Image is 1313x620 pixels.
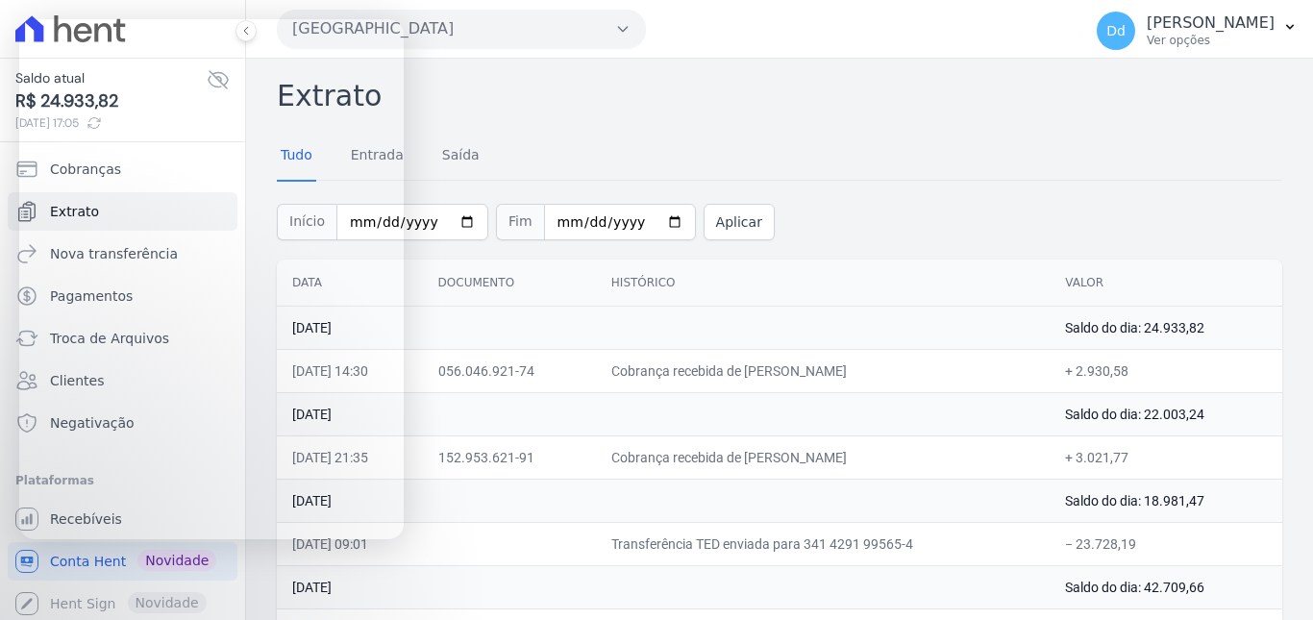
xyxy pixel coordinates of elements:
a: Saída [438,132,483,182]
p: [PERSON_NAME] [1147,13,1275,33]
p: Ver opções [1147,33,1275,48]
span: Conta Hent [50,552,126,571]
td: [DATE] [277,306,1050,349]
div: Plataformas [15,469,230,492]
td: Transferência TED enviada para 341 4291 99565-4 [596,522,1050,565]
a: Cobranças [8,150,237,188]
button: Dd [PERSON_NAME] Ver opções [1081,4,1313,58]
td: 152.953.621-91 [423,435,596,479]
h2: Extrato [277,74,1282,117]
td: + 2.930,58 [1050,349,1282,392]
td: Saldo do dia: 42.709,66 [1050,565,1282,608]
span: [DATE] 17:05 [15,114,207,132]
td: Cobrança recebida de [PERSON_NAME] [596,349,1050,392]
a: Conta Hent Novidade [8,542,237,581]
a: Nova transferência [8,235,237,273]
td: Saldo do dia: 18.981,47 [1050,479,1282,522]
span: Dd [1106,24,1126,37]
td: Saldo do dia: 22.003,24 [1050,392,1282,435]
td: Saldo do dia: 24.933,82 [1050,306,1282,349]
a: Extrato [8,192,237,231]
td: [DATE] [277,565,1050,608]
button: [GEOGRAPHIC_DATA] [277,10,646,48]
td: + 3.021,77 [1050,435,1282,479]
a: Negativação [8,404,237,442]
th: Valor [1050,260,1282,307]
td: Cobrança recebida de [PERSON_NAME] [596,435,1050,479]
td: [DATE] [277,479,1050,522]
iframe: Intercom live chat [19,555,65,601]
td: [DATE] 09:01 [277,522,423,565]
th: Documento [423,260,596,307]
td: [DATE] [277,392,1050,435]
button: Aplicar [704,204,775,240]
a: Troca de Arquivos [8,319,237,358]
span: Saldo atual [15,68,207,88]
td: − 23.728,19 [1050,522,1282,565]
th: Histórico [596,260,1050,307]
a: Recebíveis [8,500,237,538]
span: Fim [496,204,544,240]
span: Novidade [137,550,216,571]
iframe: Intercom live chat [19,19,404,539]
span: R$ 24.933,82 [15,88,207,114]
a: Pagamentos [8,277,237,315]
td: 056.046.921-74 [423,349,596,392]
a: Clientes [8,361,237,400]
